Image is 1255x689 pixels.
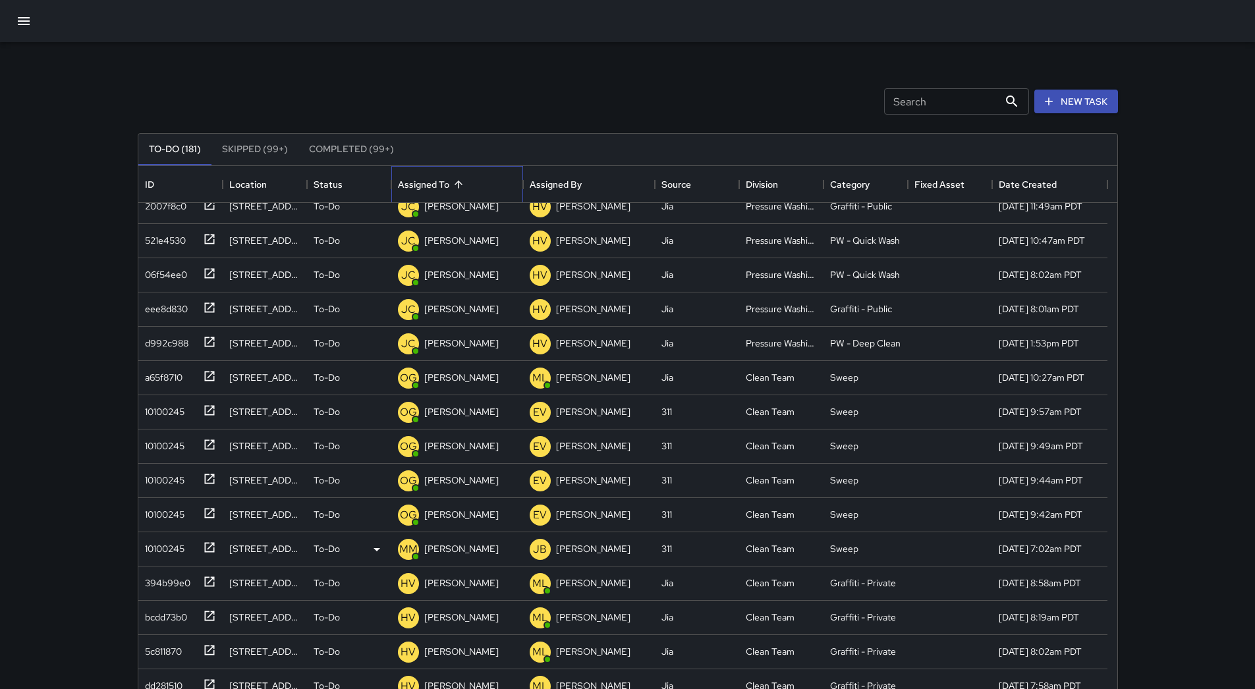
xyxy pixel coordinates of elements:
div: 8/18/2025, 8:58am PDT [999,576,1081,590]
div: Clean Team [746,508,795,521]
div: Location [223,166,307,203]
button: Completed (99+) [298,134,404,165]
p: OG [400,370,417,386]
p: HV [401,576,416,592]
div: Jia [661,645,673,658]
div: 101 6th Street [229,474,300,487]
div: PW - Quick Wash [830,234,900,247]
div: 8/18/2025, 7:02am PDT [999,542,1082,555]
p: EV [533,507,547,523]
p: [PERSON_NAME] [556,611,630,624]
div: 8/6/2025, 11:49am PDT [999,200,1082,213]
p: MM [399,541,418,557]
div: Assigned By [530,166,582,203]
p: [PERSON_NAME] [556,405,630,418]
div: 8/4/2025, 8:02am PDT [999,268,1082,281]
button: Sort [449,175,468,194]
p: [PERSON_NAME] [424,302,499,316]
p: OG [400,473,417,489]
p: To-Do [314,611,340,624]
div: Sweep [830,508,858,521]
div: Clean Team [746,542,795,555]
p: [PERSON_NAME] [556,474,630,487]
div: 993 Mission Street [229,200,300,213]
p: To-Do [314,508,340,521]
div: Jia [661,234,673,247]
div: Sweep [830,474,858,487]
div: Graffiti - Public [830,200,892,213]
div: Jia [661,371,673,384]
div: d992c988 [140,331,188,350]
div: a65f8710 [140,366,182,384]
div: Status [314,166,343,203]
div: 06f54ee0 [140,263,187,281]
p: ML [532,576,548,592]
div: bcdd73b0 [140,605,187,624]
div: 8/18/2025, 9:49am PDT [999,439,1083,453]
p: [PERSON_NAME] [556,371,630,384]
div: Clean Team [746,405,795,418]
p: To-Do [314,200,340,213]
p: [PERSON_NAME] [556,337,630,350]
div: Pressure Washing [746,234,817,247]
p: HV [532,199,547,215]
div: 2007f8c0 [140,194,186,213]
div: 48 5th Street [229,576,300,590]
p: [PERSON_NAME] [424,611,499,624]
div: Source [655,166,739,203]
div: 7/29/2025, 1:53pm PDT [999,337,1079,350]
div: Pressure Washing [746,302,817,316]
p: EV [533,439,547,455]
div: 19 Mason Street [229,302,300,316]
div: Assigned By [523,166,655,203]
div: 996 Mission Street [229,508,300,521]
div: 10100245 [140,400,184,418]
div: 19 Mason Street [229,268,300,281]
p: [PERSON_NAME] [424,576,499,590]
div: 51 Eddy Street [229,611,300,624]
p: OG [400,404,417,420]
p: To-Do [314,268,340,281]
div: 5c811870 [140,640,182,658]
p: [PERSON_NAME] [424,542,499,555]
div: 10100245 [140,468,184,487]
div: Clean Team [746,439,795,453]
div: 1101 Market Street [229,645,300,658]
p: [PERSON_NAME] [556,439,630,453]
div: Jia [661,576,673,590]
p: ML [532,610,548,626]
div: ID [138,166,223,203]
div: Source [661,166,691,203]
div: Graffiti - Private [830,611,896,624]
div: Clean Team [746,611,795,624]
button: New Task [1034,90,1118,114]
p: To-Do [314,371,340,384]
div: Division [746,166,778,203]
div: Jia [661,302,673,316]
div: Date Created [999,166,1057,203]
p: [PERSON_NAME] [556,645,630,658]
div: 944 Folsom Street [229,542,300,555]
p: [PERSON_NAME] [556,200,630,213]
div: 311 [661,474,672,487]
p: [PERSON_NAME] [424,645,499,658]
div: 311 [661,542,672,555]
div: ID [145,166,154,203]
div: 394b99e0 [140,571,190,590]
div: Jia [661,611,673,624]
div: Jia [661,268,673,281]
p: [PERSON_NAME] [424,234,499,247]
p: JC [401,233,416,249]
p: OG [400,507,417,523]
p: To-Do [314,542,340,555]
div: 311 [661,508,672,521]
p: [PERSON_NAME] [424,405,499,418]
p: To-Do [314,405,340,418]
p: [PERSON_NAME] [424,337,499,350]
div: Assigned To [391,166,523,203]
div: 8/18/2025, 9:57am PDT [999,405,1082,418]
p: To-Do [314,337,340,350]
p: JC [401,199,416,215]
p: EV [533,404,547,420]
div: Graffiti - Private [830,645,896,658]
